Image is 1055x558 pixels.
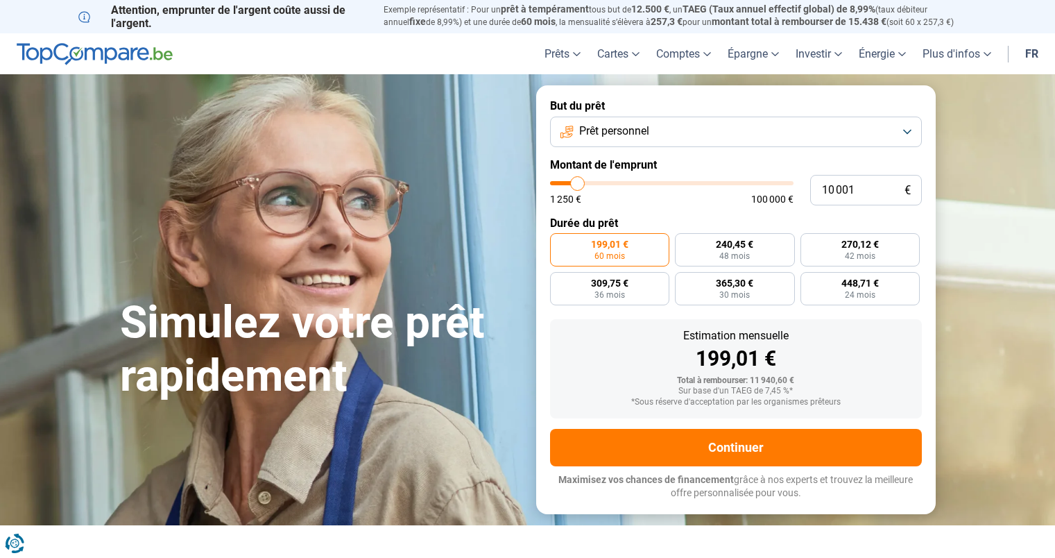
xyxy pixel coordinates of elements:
[751,194,794,204] span: 100 000 €
[787,33,850,74] a: Investir
[594,252,625,260] span: 60 mois
[550,217,922,230] label: Durée du prêt
[579,124,649,139] span: Prêt personnel
[78,3,367,30] p: Attention, emprunter de l'argent coûte aussi de l'argent.
[120,296,520,403] h1: Simulez votre prêt rapidement
[501,3,589,15] span: prêt à tempérament
[716,239,753,249] span: 240,45 €
[631,3,669,15] span: 12.500 €
[683,3,875,15] span: TAEG (Taux annuel effectif global) de 8,99%
[550,99,922,112] label: But du prêt
[1017,33,1047,74] a: fr
[914,33,1000,74] a: Plus d'infos
[904,185,911,196] span: €
[550,158,922,171] label: Montant de l'emprunt
[719,33,787,74] a: Épargne
[712,16,886,27] span: montant total à rembourser de 15.438 €
[561,387,911,396] div: Sur base d'un TAEG de 7,45 %*
[521,16,556,27] span: 60 mois
[719,291,750,299] span: 30 mois
[550,429,922,466] button: Continuer
[384,3,977,28] p: Exemple représentatif : Pour un tous but de , un (taux débiteur annuel de 8,99%) et une durée de ...
[850,33,914,74] a: Énergie
[561,348,911,369] div: 199,01 €
[648,33,719,74] a: Comptes
[536,33,589,74] a: Prêts
[651,16,683,27] span: 257,3 €
[409,16,426,27] span: fixe
[550,117,922,147] button: Prêt personnel
[594,291,625,299] span: 36 mois
[591,239,628,249] span: 199,01 €
[845,252,875,260] span: 42 mois
[841,239,879,249] span: 270,12 €
[558,474,734,485] span: Maximisez vos chances de financement
[17,43,173,65] img: TopCompare
[591,278,628,288] span: 309,75 €
[550,473,922,500] p: grâce à nos experts et trouvez la meilleure offre personnalisée pour vous.
[561,398,911,407] div: *Sous réserve d'acceptation par les organismes prêteurs
[561,376,911,386] div: Total à rembourser: 11 940,60 €
[561,330,911,341] div: Estimation mensuelle
[589,33,648,74] a: Cartes
[719,252,750,260] span: 48 mois
[841,278,879,288] span: 448,71 €
[550,194,581,204] span: 1 250 €
[716,278,753,288] span: 365,30 €
[845,291,875,299] span: 24 mois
